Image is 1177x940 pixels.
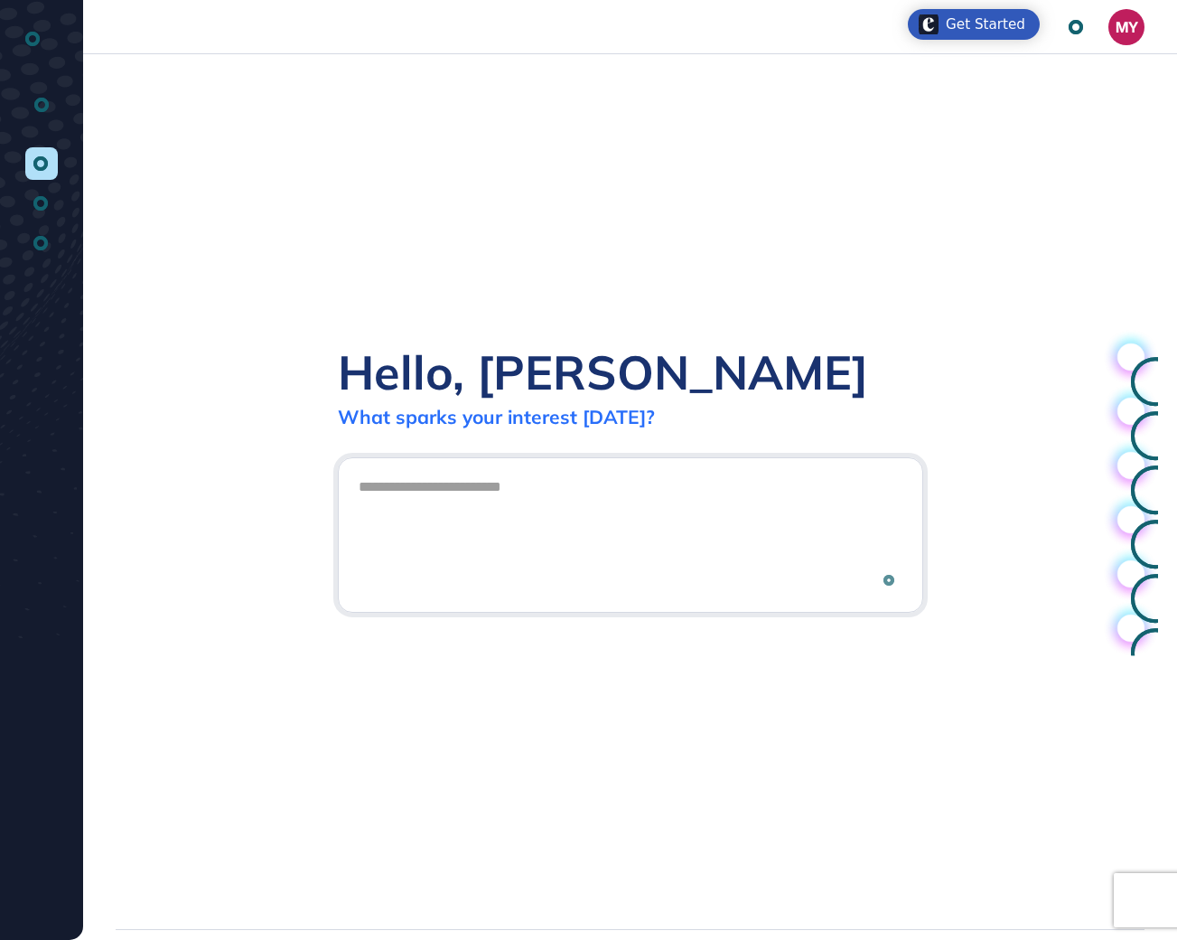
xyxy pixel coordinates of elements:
div: What sparks your interest [DATE]? [338,405,655,428]
div: Hello, [PERSON_NAME] [338,343,868,401]
div: Get Started [946,15,1025,33]
div: Open Get Started checklist [908,9,1040,40]
img: launcher-image-alternative-text [919,14,939,34]
button: MY [1108,9,1144,45]
div: entrapeer-logo [25,23,58,55]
